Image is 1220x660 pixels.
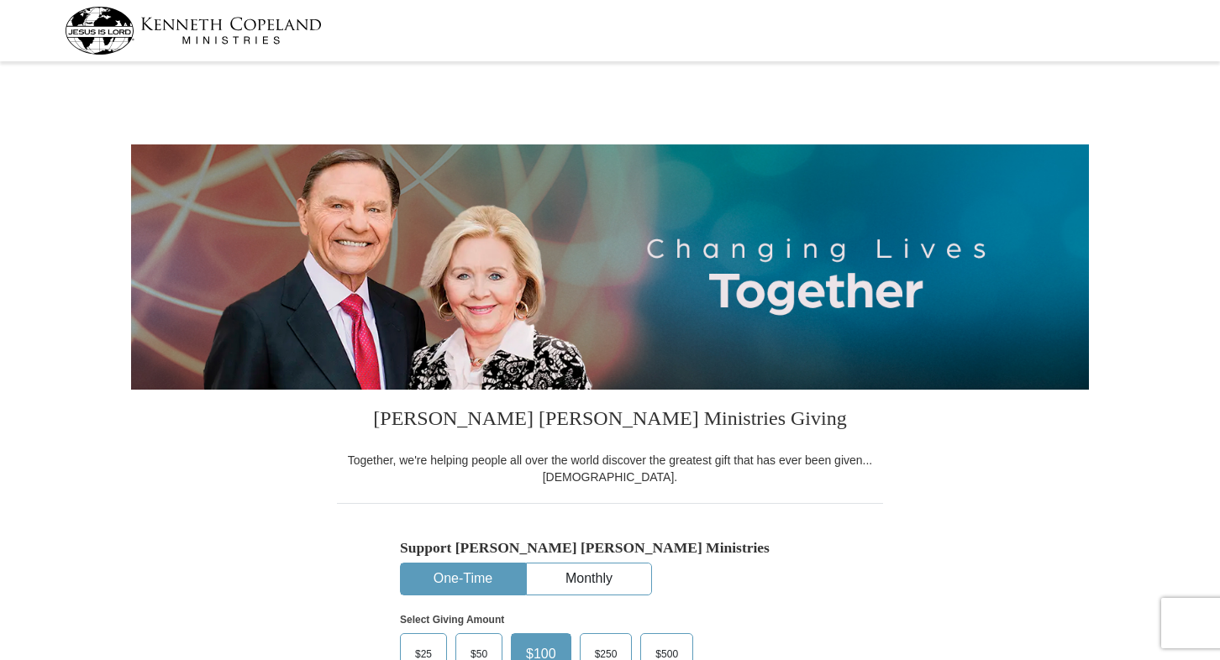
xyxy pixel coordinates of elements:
[400,539,820,557] h5: Support [PERSON_NAME] [PERSON_NAME] Ministries
[337,390,883,452] h3: [PERSON_NAME] [PERSON_NAME] Ministries Giving
[65,7,322,55] img: kcm-header-logo.svg
[400,614,504,626] strong: Select Giving Amount
[527,563,651,595] button: Monthly
[337,452,883,485] div: Together, we're helping people all over the world discover the greatest gift that has ever been g...
[401,563,525,595] button: One-Time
